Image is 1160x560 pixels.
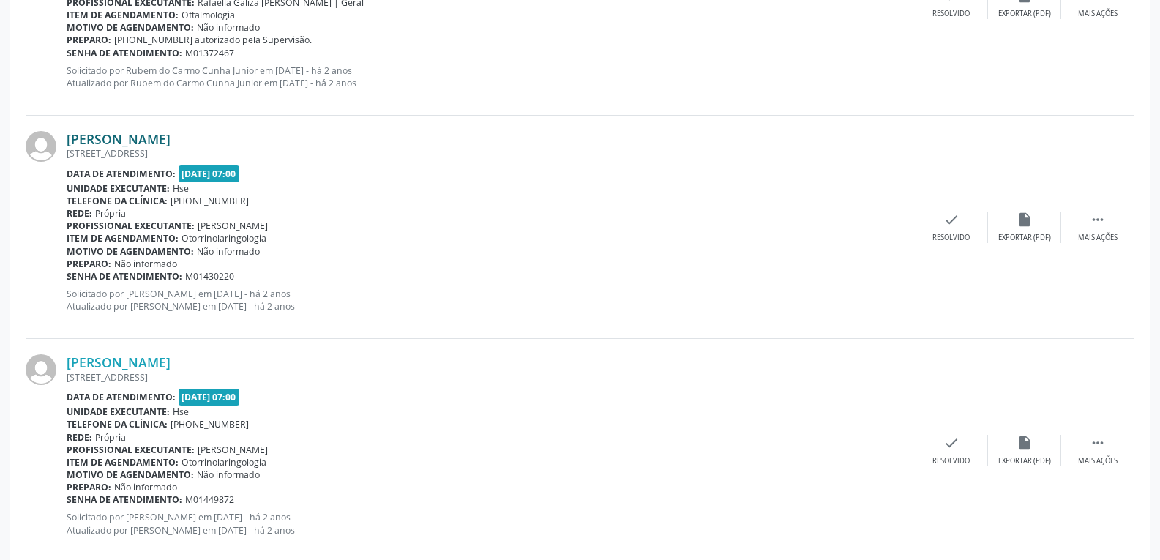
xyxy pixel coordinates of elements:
i: insert_drive_file [1017,212,1033,228]
b: Senha de atendimento: [67,270,182,283]
i:  [1090,435,1106,451]
span: Oftalmologia [182,9,235,21]
b: Item de agendamento: [67,9,179,21]
div: Exportar (PDF) [998,233,1051,243]
div: Mais ações [1078,233,1118,243]
b: Senha de atendimento: [67,47,182,59]
span: [PHONE_NUMBER] autorizado pela Supervisão. [114,34,312,46]
span: [PHONE_NUMBER] [171,418,249,430]
p: Solicitado por [PERSON_NAME] em [DATE] - há 2 anos Atualizado por [PERSON_NAME] em [DATE] - há 2 ... [67,288,915,313]
b: Item de agendamento: [67,232,179,244]
div: Resolvido [932,456,970,466]
span: [DATE] 07:00 [179,389,240,406]
span: [PERSON_NAME] [198,444,268,456]
p: Solicitado por Rubem do Carmo Cunha Junior em [DATE] - há 2 anos Atualizado por Rubem do Carmo Cu... [67,64,915,89]
span: Hse [173,182,189,195]
b: Profissional executante: [67,220,195,232]
div: [STREET_ADDRESS] [67,147,915,160]
b: Item de agendamento: [67,456,179,468]
span: Própria [95,431,126,444]
span: M01449872 [185,493,234,506]
b: Motivo de agendamento: [67,468,194,481]
b: Telefone da clínica: [67,418,168,430]
span: Não informado [197,245,260,258]
b: Preparo: [67,34,111,46]
i: check [943,435,959,451]
span: Otorrinolaringologia [182,232,266,244]
span: M01372467 [185,47,234,59]
span: Otorrinolaringologia [182,456,266,468]
b: Data de atendimento: [67,391,176,403]
b: Profissional executante: [67,444,195,456]
b: Motivo de agendamento: [67,21,194,34]
span: [PERSON_NAME] [198,220,268,232]
div: Resolvido [932,233,970,243]
span: Hse [173,406,189,418]
i: check [943,212,959,228]
span: M01430220 [185,270,234,283]
span: Não informado [197,468,260,481]
div: Mais ações [1078,456,1118,466]
span: [PHONE_NUMBER] [171,195,249,207]
b: Rede: [67,207,92,220]
b: Telefone da clínica: [67,195,168,207]
b: Rede: [67,431,92,444]
i: insert_drive_file [1017,435,1033,451]
span: Não informado [197,21,260,34]
span: Própria [95,207,126,220]
b: Motivo de agendamento: [67,245,194,258]
span: Não informado [114,258,177,270]
div: [STREET_ADDRESS] [67,371,915,384]
b: Preparo: [67,258,111,270]
b: Senha de atendimento: [67,493,182,506]
span: Não informado [114,481,177,493]
i:  [1090,212,1106,228]
img: img [26,131,56,162]
b: Unidade executante: [67,182,170,195]
a: [PERSON_NAME] [67,354,171,370]
a: [PERSON_NAME] [67,131,171,147]
div: Resolvido [932,9,970,19]
span: [DATE] 07:00 [179,165,240,182]
b: Data de atendimento: [67,168,176,180]
p: Solicitado por [PERSON_NAME] em [DATE] - há 2 anos Atualizado por [PERSON_NAME] em [DATE] - há 2 ... [67,511,915,536]
b: Unidade executante: [67,406,170,418]
div: Mais ações [1078,9,1118,19]
div: Exportar (PDF) [998,456,1051,466]
div: Exportar (PDF) [998,9,1051,19]
b: Preparo: [67,481,111,493]
img: img [26,354,56,385]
